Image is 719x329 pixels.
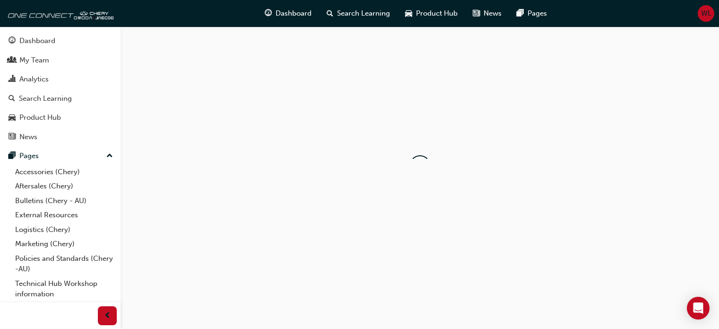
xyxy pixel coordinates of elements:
[9,75,16,84] span: chart-icon
[19,93,72,104] div: Search Learning
[528,8,547,19] span: Pages
[4,30,117,147] button: DashboardMy TeamAnalyticsSearch LearningProduct HubNews
[509,4,554,23] a: pages-iconPages
[465,4,509,23] a: news-iconNews
[9,56,16,65] span: people-icon
[11,165,117,179] a: Accessories (Chery)
[11,302,117,316] a: All Pages
[4,109,117,126] a: Product Hub
[9,152,16,160] span: pages-icon
[4,147,117,165] button: Pages
[104,310,111,322] span: prev-icon
[257,4,319,23] a: guage-iconDashboard
[11,179,117,194] a: Aftersales (Chery)
[19,74,49,85] div: Analytics
[517,8,524,19] span: pages-icon
[405,8,412,19] span: car-icon
[416,8,458,19] span: Product Hub
[327,8,333,19] span: search-icon
[11,208,117,222] a: External Resources
[19,55,49,66] div: My Team
[687,297,710,320] div: Open Intercom Messenger
[9,133,16,142] span: news-icon
[11,222,117,237] a: Logistics (Chery)
[11,251,117,276] a: Policies and Standards (Chery -AU)
[484,8,502,19] span: News
[4,90,117,107] a: Search Learning
[9,114,16,122] span: car-icon
[4,52,117,69] a: My Team
[19,151,39,161] div: Pages
[9,95,15,103] span: search-icon
[265,8,272,19] span: guage-icon
[398,4,465,23] a: car-iconProduct Hub
[11,194,117,208] a: Bulletins (Chery - AU)
[4,71,117,88] a: Analytics
[4,128,117,146] a: News
[19,112,61,123] div: Product Hub
[9,37,16,45] span: guage-icon
[701,8,711,19] span: WL
[19,36,55,46] div: Dashboard
[106,150,113,162] span: up-icon
[319,4,398,23] a: search-iconSearch Learning
[11,237,117,251] a: Marketing (Chery)
[19,132,37,142] div: News
[473,8,480,19] span: news-icon
[5,4,113,23] img: oneconnect
[276,8,312,19] span: Dashboard
[4,32,117,50] a: Dashboard
[11,276,117,302] a: Technical Hub Workshop information
[698,5,714,22] button: WL
[337,8,390,19] span: Search Learning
